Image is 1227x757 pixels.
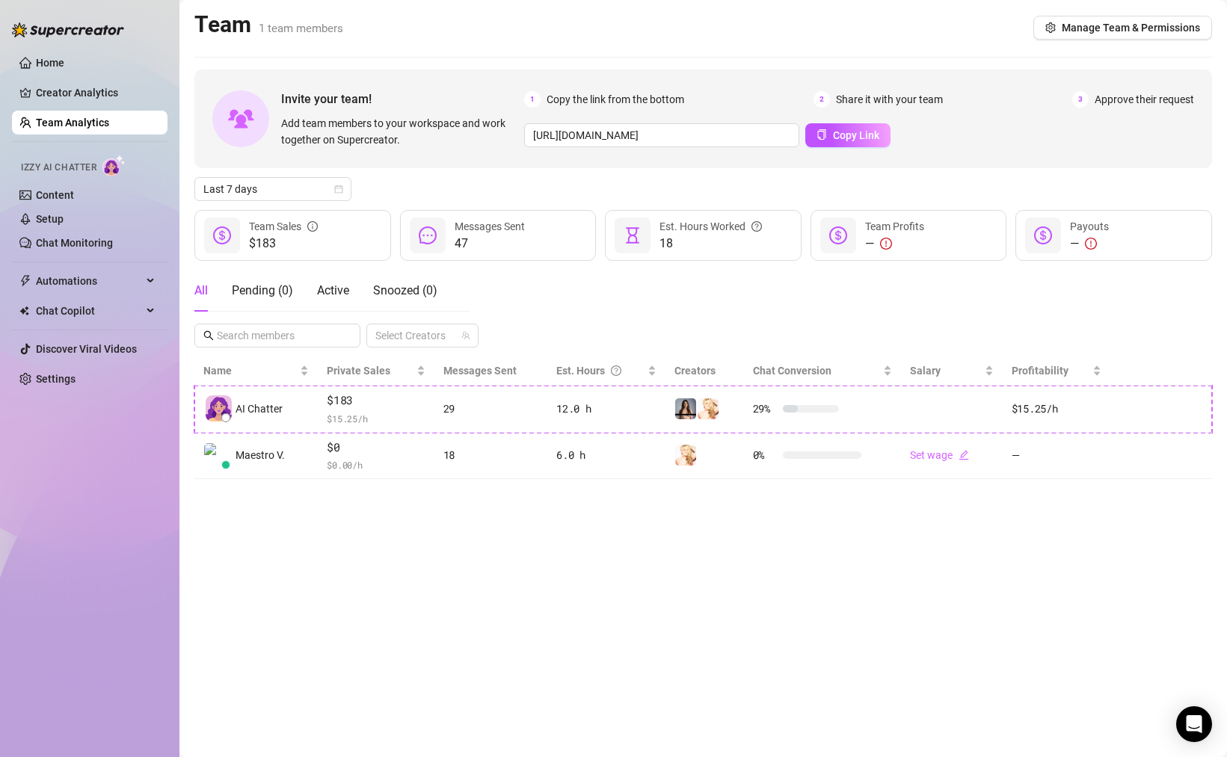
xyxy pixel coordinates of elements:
[624,226,642,244] span: hourglass
[675,445,696,466] img: Gypsy
[36,269,142,293] span: Automations
[443,401,539,417] div: 29
[1070,235,1109,253] div: —
[910,365,941,377] span: Salary
[659,218,762,235] div: Est. Hours Worked
[751,218,762,235] span: question-circle
[1070,220,1109,232] span: Payouts
[659,235,762,253] span: 18
[419,226,437,244] span: message
[194,282,208,300] div: All
[829,226,847,244] span: dollar-circle
[232,282,293,300] div: Pending ( 0 )
[556,362,645,379] div: Est. Hours
[281,115,518,148] span: Add team members to your workspace and work together on Supercreator.
[556,447,656,463] div: 6.0 h
[836,91,943,108] span: Share it with your team
[556,401,656,417] div: 12.0 h
[1033,16,1212,40] button: Manage Team & Permissions
[1062,22,1200,34] span: Manage Team & Permissions
[281,90,524,108] span: Invite your team!
[203,330,214,341] span: search
[805,123,891,147] button: Copy Link
[36,213,64,225] a: Setup
[753,401,777,417] span: 29 %
[204,443,229,468] img: Maestro V I I
[880,238,892,250] span: exclamation-circle
[675,398,696,419] img: Brandii
[865,220,924,232] span: Team Profits
[327,439,425,457] span: $0
[21,161,96,175] span: Izzy AI Chatter
[1072,91,1089,108] span: 3
[1176,706,1212,742] div: Open Intercom Messenger
[455,235,525,253] span: 47
[19,306,29,316] img: Chat Copilot
[334,185,343,194] span: calendar
[203,178,342,200] span: Last 7 days
[443,365,517,377] span: Messages Sent
[1003,433,1110,480] td: —
[249,235,318,253] span: $183
[36,57,64,69] a: Home
[236,447,285,463] span: Maestro V.
[865,235,924,253] div: —
[194,356,318,386] th: Name
[203,362,297,379] span: Name
[102,155,126,176] img: AI Chatter
[213,226,231,244] span: dollar-circle
[753,447,777,463] span: 0 %
[19,275,31,287] span: thunderbolt
[327,365,390,377] span: Private Sales
[12,22,124,37] img: logo-BBDzfeDw.svg
[817,129,827,140] span: copy
[910,449,969,461] a: Set wageedit
[36,343,137,355] a: Discover Viral Videos
[524,91,541,108] span: 1
[36,299,142,323] span: Chat Copilot
[36,189,74,201] a: Content
[814,91,830,108] span: 2
[206,395,232,421] img: izzy-ai-chatter-avatar-DDCN_rTZ.svg
[1012,365,1068,377] span: Profitability
[373,283,437,297] span: Snoozed ( 0 )
[236,401,283,417] span: AI Chatter
[665,356,743,386] th: Creators
[36,117,109,129] a: Team Analytics
[1045,22,1056,33] span: setting
[327,457,425,472] span: $ 0.00 /h
[461,331,470,340] span: team
[36,373,76,385] a: Settings
[443,447,539,463] div: 18
[455,220,525,232] span: Messages Sent
[259,22,343,35] span: 1 team members
[1085,238,1097,250] span: exclamation-circle
[194,10,343,39] h2: Team
[753,365,831,377] span: Chat Conversion
[36,81,156,105] a: Creator Analytics
[1095,91,1194,108] span: Approve their request
[1012,401,1101,417] div: $15.25 /h
[611,362,621,379] span: question-circle
[217,327,339,344] input: Search members
[547,91,684,108] span: Copy the link from the bottom
[327,392,425,410] span: $183
[327,411,425,426] span: $ 15.25 /h
[307,218,318,235] span: info-circle
[1034,226,1052,244] span: dollar-circle
[959,450,969,460] span: edit
[36,237,113,249] a: Chat Monitoring
[317,283,349,297] span: Active
[833,129,879,141] span: Copy Link
[698,398,719,419] img: Gypsy
[249,218,318,235] div: Team Sales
